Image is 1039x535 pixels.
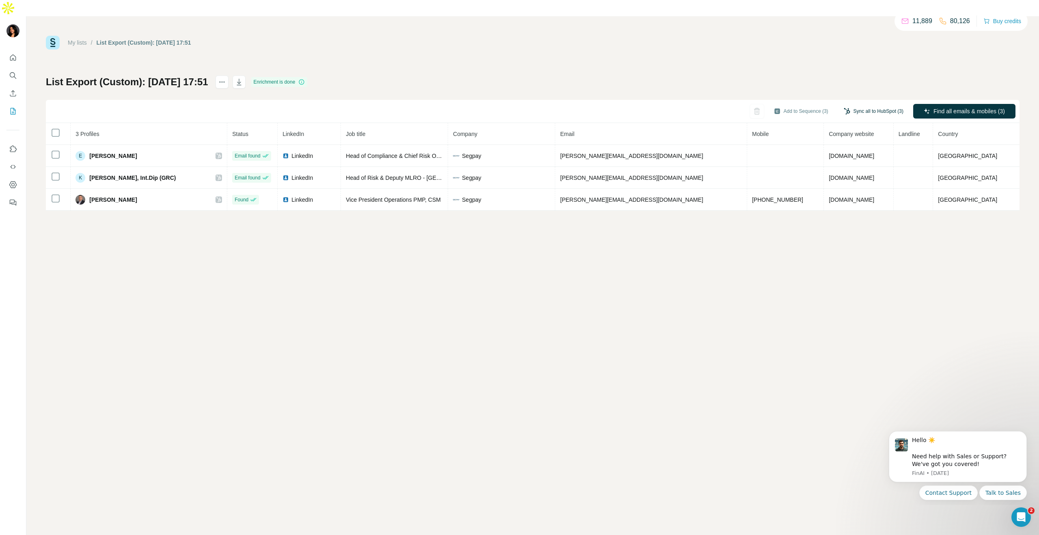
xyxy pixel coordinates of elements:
[251,77,308,87] div: Enrichment is done
[346,131,365,137] span: Job title
[346,175,485,181] span: Head of Risk & Deputy MLRO - [GEOGRAPHIC_DATA]
[232,131,248,137] span: Status
[912,16,932,26] p: 11,889
[6,160,19,174] button: Use Surfe API
[346,153,512,159] span: Head of Compliance & Chief Risk Officer, [GEOGRAPHIC_DATA].
[560,131,574,137] span: Email
[453,175,459,181] img: company-logo
[6,195,19,210] button: Feedback
[462,174,481,182] span: Segpay
[938,131,958,137] span: Country
[838,105,909,117] button: Sync all to HubSpot (3)
[938,196,997,203] span: [GEOGRAPHIC_DATA]
[6,142,19,156] button: Use Surfe on LinkedIn
[1011,507,1031,527] iframe: Intercom live chat
[291,196,313,204] span: LinkedIn
[938,175,997,181] span: [GEOGRAPHIC_DATA]
[282,131,304,137] span: LinkedIn
[899,131,920,137] span: Landline
[235,174,260,181] span: Email found
[235,196,248,203] span: Found
[97,39,191,47] div: List Export (Custom): [DATE] 17:51
[6,86,19,101] button: Enrich CSV
[560,175,703,181] span: [PERSON_NAME][EMAIL_ADDRESS][DOMAIN_NAME]
[462,152,481,160] span: Segpay
[291,152,313,160] span: LinkedIn
[6,50,19,65] button: Quick start
[89,174,176,182] span: [PERSON_NAME], Int.Dip (GRC)
[91,39,93,47] li: /
[75,151,85,161] div: E
[216,76,228,88] button: actions
[983,15,1021,27] button: Buy credits
[453,131,477,137] span: Company
[768,105,834,117] button: Add to Sequence (3)
[282,175,289,181] img: LinkedIn logo
[346,196,441,203] span: Vice President Operations PMP, CSM
[6,104,19,119] button: My lists
[75,195,85,205] img: Avatar
[6,24,19,37] img: Avatar
[752,196,803,203] span: [PHONE_NUMBER]
[560,196,703,203] span: [PERSON_NAME][EMAIL_ADDRESS][DOMAIN_NAME]
[89,152,137,160] span: [PERSON_NAME]
[1028,507,1035,514] span: 2
[829,153,874,159] span: [DOMAIN_NAME]
[829,196,874,203] span: [DOMAIN_NAME]
[282,153,289,159] img: LinkedIn logo
[46,36,60,50] img: Surfe Logo
[462,196,481,204] span: Segpay
[950,16,970,26] p: 80,126
[877,424,1039,505] iframe: Intercom notifications message
[46,76,208,88] h1: List Export (Custom): [DATE] 17:51
[933,107,1005,115] span: Find all emails & mobiles (3)
[913,104,1015,119] button: Find all emails & mobiles (3)
[453,196,459,203] img: company-logo
[829,131,874,137] span: Company website
[75,173,85,183] div: K
[453,153,459,159] img: company-logo
[6,68,19,83] button: Search
[75,131,99,137] span: 3 Profiles
[89,196,137,204] span: [PERSON_NAME]
[235,152,260,160] span: Email found
[560,153,703,159] span: [PERSON_NAME][EMAIL_ADDRESS][DOMAIN_NAME]
[938,153,997,159] span: [GEOGRAPHIC_DATA]
[291,174,313,182] span: LinkedIn
[68,39,87,46] a: My lists
[6,177,19,192] button: Dashboard
[829,175,874,181] span: [DOMAIN_NAME]
[282,196,289,203] img: LinkedIn logo
[752,131,769,137] span: Mobile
